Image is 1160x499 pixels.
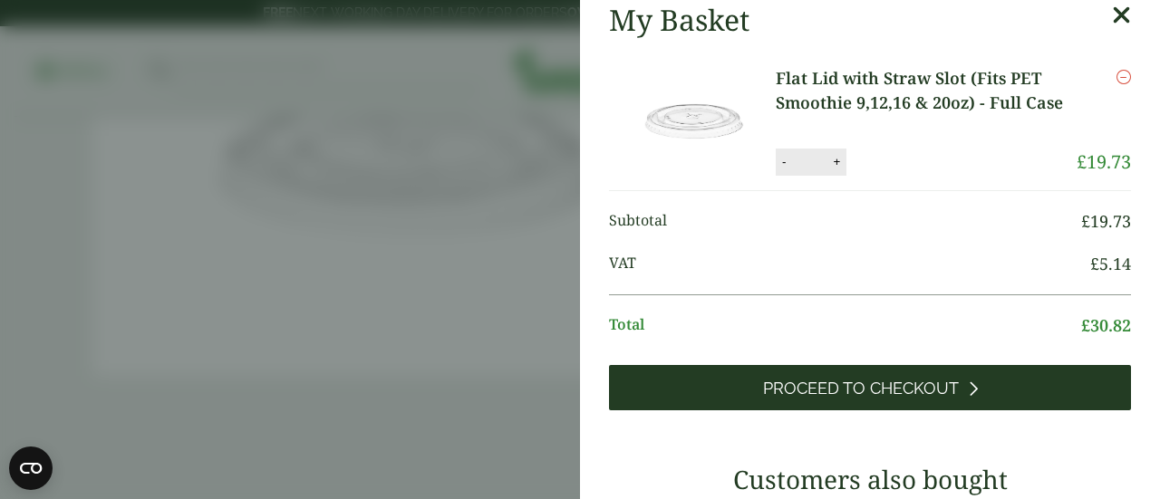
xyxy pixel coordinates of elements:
span: £ [1077,149,1087,174]
bdi: 30.82 [1081,314,1131,336]
span: Subtotal [609,209,1081,234]
img: Flat Lid with Straw Slot (Fits PET 9,12,16 & 20oz)-Single Sleeve-0 [613,66,776,175]
bdi: 19.73 [1077,149,1131,174]
h2: My Basket [609,3,749,37]
button: + [827,154,846,169]
a: Remove this item [1116,66,1131,88]
a: Proceed to Checkout [609,365,1131,410]
span: Total [609,313,1081,338]
bdi: 19.73 [1081,210,1131,232]
span: VAT [609,252,1090,276]
span: £ [1081,314,1090,336]
button: Open CMP widget [9,446,53,490]
span: Proceed to Checkout [763,379,959,398]
h3: Customers also bought [609,465,1131,495]
span: £ [1090,253,1099,274]
button: - [777,154,791,169]
span: £ [1081,210,1090,232]
bdi: 5.14 [1090,253,1131,274]
a: Flat Lid with Straw Slot (Fits PET Smoothie 9,12,16 & 20oz) - Full Case [776,66,1077,115]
